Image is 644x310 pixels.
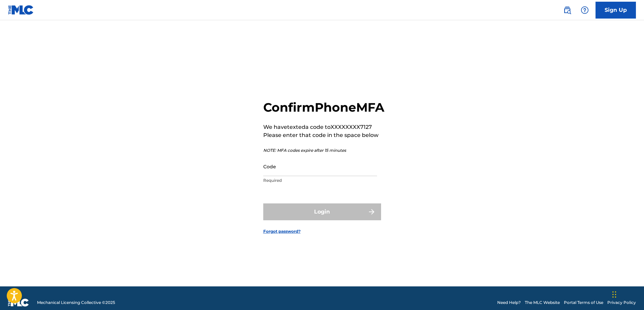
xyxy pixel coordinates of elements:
[610,278,644,310] iframe: Chat Widget
[596,2,636,19] a: Sign Up
[263,100,384,115] h2: Confirm Phone MFA
[263,177,377,184] p: Required
[561,3,574,17] a: Public Search
[263,147,384,153] p: NOTE: MFA codes expire after 15 minutes
[564,300,603,306] a: Portal Terms of Use
[497,300,521,306] a: Need Help?
[8,5,34,15] img: MLC Logo
[607,300,636,306] a: Privacy Policy
[563,6,571,14] img: search
[581,6,589,14] img: help
[8,299,29,307] img: logo
[37,300,115,306] span: Mechanical Licensing Collective © 2025
[263,131,384,139] p: Please enter that code in the space below
[578,3,591,17] div: Help
[525,300,560,306] a: The MLC Website
[612,284,616,305] div: Drag
[263,228,301,234] a: Forgot password?
[263,123,384,131] p: We have texted a code to XXXXXXXX7127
